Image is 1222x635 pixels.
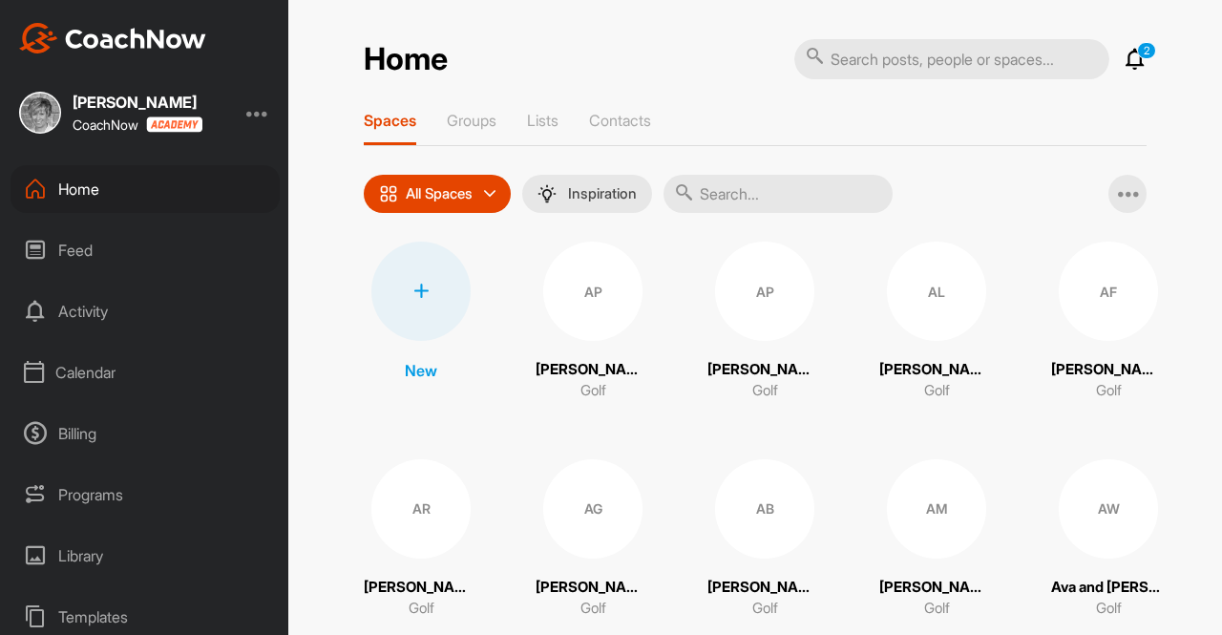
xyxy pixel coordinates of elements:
a: AP[PERSON_NAME]Golf [536,242,650,402]
div: AG [543,459,643,559]
a: AP[PERSON_NAME]Golf [707,242,822,402]
p: [PERSON_NAME] and [PERSON_NAME] [1051,359,1166,381]
img: square_79ec8c51d126512d5cf6ea9b3775d7e2.jpg [19,92,61,134]
p: Golf [409,598,434,620]
div: Activity [11,287,280,335]
p: Inspiration [568,186,637,201]
a: AB[PERSON_NAME]Golf [707,459,822,620]
div: AF [1059,242,1158,341]
p: [PERSON_NAME] [879,359,994,381]
img: icon [379,184,398,203]
p: Golf [752,598,778,620]
p: 2 [1137,42,1156,59]
div: Feed [11,226,280,274]
p: Golf [580,598,606,620]
p: Golf [924,380,950,402]
input: Search... [664,175,893,213]
p: Groups [447,111,496,130]
div: AM [887,459,986,559]
p: [PERSON_NAME] [364,577,478,599]
p: [PERSON_NAME] [536,359,650,381]
div: AP [715,242,814,341]
div: AR [371,459,471,559]
a: AL[PERSON_NAME]Golf [879,242,994,402]
div: AL [887,242,986,341]
div: [PERSON_NAME] [73,95,202,110]
p: Spaces [364,111,416,130]
div: Calendar [11,349,280,396]
div: Library [11,532,280,580]
p: [PERSON_NAME] [879,577,994,599]
a: AWAva and [PERSON_NAME]Golf [1051,459,1166,620]
p: New [405,359,437,382]
p: Golf [924,598,950,620]
div: CoachNow [73,116,202,133]
p: Golf [580,380,606,402]
p: Golf [752,380,778,402]
div: Home [11,165,280,213]
p: [PERSON_NAME] [536,577,650,599]
p: All Spaces [406,186,473,201]
div: Billing [11,410,280,457]
h2: Home [364,41,448,78]
img: CoachNow acadmey [146,116,202,133]
a: AR[PERSON_NAME]Golf [364,459,478,620]
p: [PERSON_NAME] [707,359,822,381]
input: Search posts, people or spaces... [794,39,1109,79]
div: AP [543,242,643,341]
p: [PERSON_NAME] [707,577,822,599]
a: AG[PERSON_NAME]Golf [536,459,650,620]
a: AF[PERSON_NAME] and [PERSON_NAME]Golf [1051,242,1166,402]
div: AW [1059,459,1158,559]
img: CoachNow [19,23,206,53]
p: Contacts [589,111,651,130]
a: AM[PERSON_NAME]Golf [879,459,994,620]
p: Golf [1096,380,1122,402]
div: Programs [11,471,280,519]
p: Golf [1096,598,1122,620]
p: Lists [527,111,558,130]
div: AB [715,459,814,559]
img: menuIcon [537,184,557,203]
p: Ava and [PERSON_NAME] [1051,577,1166,599]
